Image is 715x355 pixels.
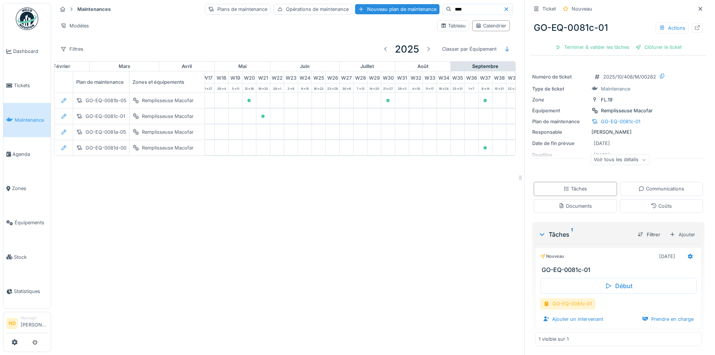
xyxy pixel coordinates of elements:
div: 12 -> 18 [242,83,256,92]
div: Type de ticket [532,85,589,92]
a: Agenda [3,137,51,171]
div: GO-EQ-0081c-01 [540,298,595,309]
div: W 26 [326,71,339,83]
div: W 21 [256,71,270,83]
div: GO-EQ-0081c-01 [601,118,640,125]
h3: 2025 [395,43,419,55]
div: Zone [532,96,589,103]
div: Remplisseuse Macofar [142,128,194,136]
div: W 39 [506,71,520,83]
div: Modèles [57,20,92,31]
div: Ajouter un intervenant [540,314,606,324]
div: Remplisseuse Macofar [142,144,194,151]
div: Actions [656,23,689,33]
div: GO-EQ-0081c-01 [531,18,706,38]
div: 25 -> 31 [451,83,464,92]
div: Plan de maintenance [532,118,589,125]
div: 7 -> 13 [354,83,367,92]
span: Tickets [14,82,48,89]
div: Tableau [441,22,466,29]
div: 22 -> 28 [506,83,520,92]
div: septembre [451,62,520,71]
div: Équipement [532,107,589,114]
div: W 30 [381,71,395,83]
div: FL.19 [601,96,613,103]
div: Opérations de maintenance [274,4,352,15]
div: Filtrer [635,230,663,240]
div: Communications [638,185,684,192]
span: Statistiques [14,288,48,295]
div: juillet [340,62,395,71]
div: [PERSON_NAME] [532,128,704,136]
div: GO-EQ-0081d-00 [86,144,126,151]
span: Zones [12,185,48,192]
li: ND [6,318,18,329]
div: Remplisseuse Macofar [601,107,653,114]
div: 1 -> 7 [465,83,478,92]
span: Maintenance [15,116,48,124]
div: Numéro de ticket [532,73,589,80]
div: 28 -> 4 [215,83,228,92]
div: Nouveau [572,5,592,12]
div: 1 visible sur 1 [539,335,569,343]
div: Ajouter [666,229,698,240]
span: Agenda [12,151,48,158]
div: 21 -> 27 [381,83,395,92]
div: 15 -> 21 [492,83,506,92]
div: juin [270,62,339,71]
div: [DATE] [659,253,675,260]
li: [PERSON_NAME] [21,315,48,331]
div: février [34,62,89,71]
div: Ticket [542,5,556,12]
div: 18 -> 24 [437,83,450,92]
div: GO-EQ-0081c-01 [86,113,125,120]
div: 8 -> 14 [479,83,492,92]
div: W 17 [201,71,214,83]
div: Clôturer le ticket [632,42,685,52]
div: W 29 [367,71,381,83]
div: Remplisseuse Macofar [142,113,194,120]
div: 2 -> 8 [284,83,298,92]
div: W 37 [479,71,492,83]
div: Filtres [57,44,87,54]
div: Manager [21,315,48,321]
div: Plans de maintenance [205,4,271,15]
div: W 36 [465,71,478,83]
div: W 18 [215,71,228,83]
div: W 23 [284,71,298,83]
div: 14 -> 20 [367,83,381,92]
div: 21 -> 27 [201,83,214,92]
div: Tâches [538,230,632,239]
div: Coûts [651,202,672,210]
span: Stock [14,254,48,261]
div: W 20 [242,71,256,83]
div: Calendrier [476,22,506,29]
div: Voir tous les détails [590,154,649,165]
div: Nouveau plan de maintenance [355,4,440,14]
div: W 35 [451,71,464,83]
div: 26 -> 1 [270,83,284,92]
div: 11 -> 17 [423,83,437,92]
div: 16 -> 22 [312,83,325,92]
div: Documents [558,202,592,210]
div: W 38 [492,71,506,83]
a: Statistiques [3,274,51,308]
div: 4 -> 10 [409,83,423,92]
a: Équipements [3,205,51,240]
div: mai [215,62,270,71]
div: 23 -> 29 [326,83,339,92]
div: Remplisseuse Macofar [142,97,194,104]
img: Badge_color-CXgf-gQk.svg [16,8,38,30]
div: W 28 [354,71,367,83]
div: W 31 [395,71,409,83]
div: août [395,62,450,71]
span: Équipements [15,219,48,226]
a: Dashboard [3,34,51,68]
strong: Maintenances [74,6,114,13]
div: W 19 [229,71,242,83]
div: Tâches [563,185,587,192]
div: Plan de maintenance [73,71,148,92]
div: W 25 [312,71,325,83]
div: GO-EQ-0081a-05 [86,128,126,136]
div: Maintenance [601,85,630,92]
